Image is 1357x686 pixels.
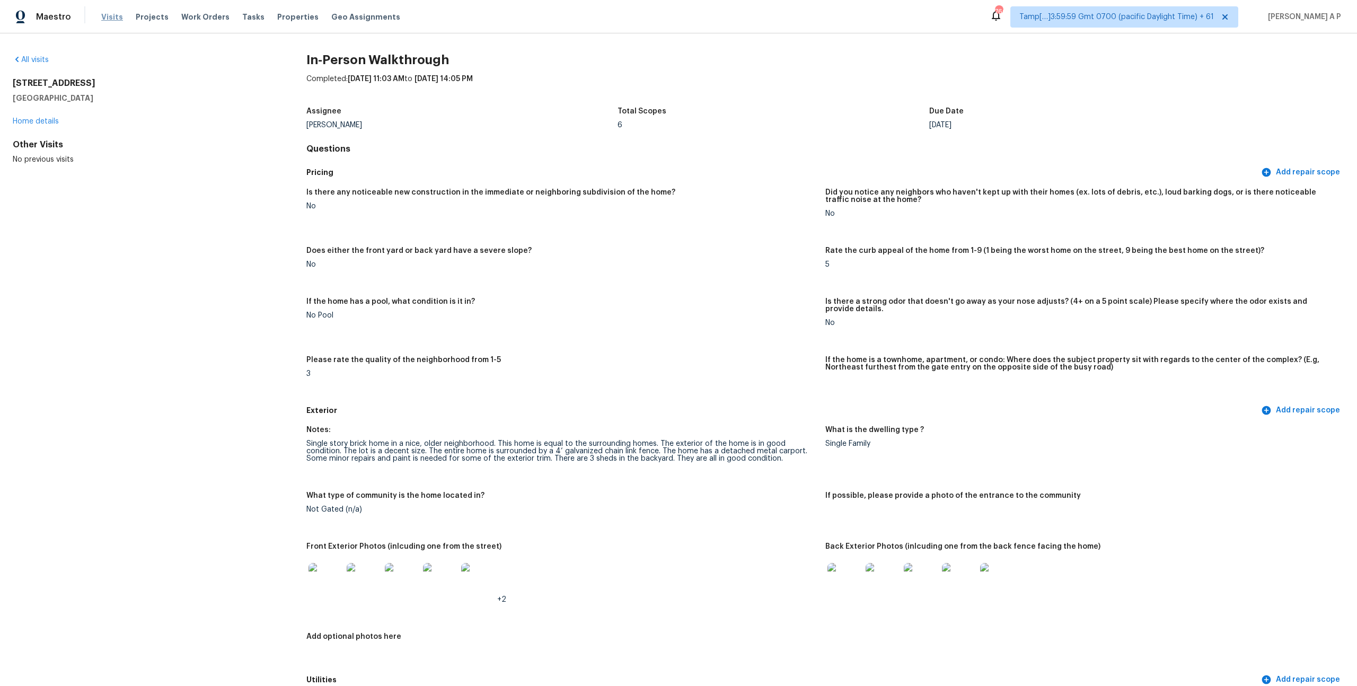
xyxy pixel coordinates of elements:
[929,121,1241,129] div: [DATE]
[306,633,401,640] h5: Add optional photos here
[825,356,1336,371] h5: If the home is a townhome, apartment, or condo: Where does the subject property sit with regards ...
[825,319,1336,327] div: No
[348,75,404,83] span: [DATE] 11:03 AM
[497,596,506,603] span: +2
[13,156,74,163] span: No previous visits
[306,492,484,499] h5: What type of community is the home located in?
[825,298,1336,313] h5: Is there a strong odor that doesn't go away as your nose adjusts? (4+ on a 5 point scale) Please ...
[13,56,49,64] a: All visits
[306,74,1344,101] div: Completed: to
[242,13,265,21] span: Tasks
[306,356,501,364] h5: Please rate the quality of the neighborhood from 1-5
[306,203,817,210] div: No
[306,167,1259,178] h5: Pricing
[331,12,400,22] span: Geo Assignments
[825,426,924,434] h5: What is the dwelling type ?
[306,121,618,129] div: [PERSON_NAME]
[1259,401,1344,420] button: Add repair scope
[277,12,319,22] span: Properties
[825,440,1336,447] div: Single Family
[1259,163,1344,182] button: Add repair scope
[13,78,272,89] h2: [STREET_ADDRESS]
[136,12,169,22] span: Projects
[306,312,817,319] div: No Pool
[306,674,1259,685] h5: Utilities
[618,121,929,129] div: 6
[929,108,964,115] h5: Due Date
[306,247,532,254] h5: Does either the front yard or back yard have a severe slope?
[825,543,1100,550] h5: Back Exterior Photos (inlcuding one from the back fence facing the home)
[306,108,341,115] h5: Assignee
[306,298,475,305] h5: If the home has a pool, what condition is it in?
[13,93,272,103] h5: [GEOGRAPHIC_DATA]
[1264,12,1341,22] span: [PERSON_NAME] A P
[306,440,817,462] div: Single story brick home in a nice, older neighborhood. This home is equal to the surrounding home...
[306,405,1259,416] h5: Exterior
[825,492,1081,499] h5: If possible, please provide a photo of the entrance to the community
[181,12,230,22] span: Work Orders
[825,189,1336,204] h5: Did you notice any neighbors who haven't kept up with their homes (ex. lots of debris, etc.), lou...
[825,247,1264,254] h5: Rate the curb appeal of the home from 1-9 (1 being the worst home on the street, 9 being the best...
[1019,12,1214,22] span: Tamp[…]3:59:59 Gmt 0700 (pacific Daylight Time) + 61
[306,370,817,377] div: 3
[306,426,331,434] h5: Notes:
[415,75,473,83] span: [DATE] 14:05 PM
[995,6,1002,17] div: 760
[306,189,675,196] h5: Is there any noticeable new construction in the immediate or neighboring subdivision of the home?
[13,139,272,150] div: Other Visits
[1263,404,1340,417] span: Add repair scope
[306,506,817,513] div: Not Gated (n/a)
[306,543,501,550] h5: Front Exterior Photos (inlcuding one from the street)
[1263,166,1340,179] span: Add repair scope
[306,261,817,268] div: No
[36,12,71,22] span: Maestro
[306,55,1344,65] h2: In-Person Walkthrough
[306,144,1344,154] h4: Questions
[13,118,59,125] a: Home details
[101,12,123,22] span: Visits
[825,261,1336,268] div: 5
[825,210,1336,217] div: No
[618,108,666,115] h5: Total Scopes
